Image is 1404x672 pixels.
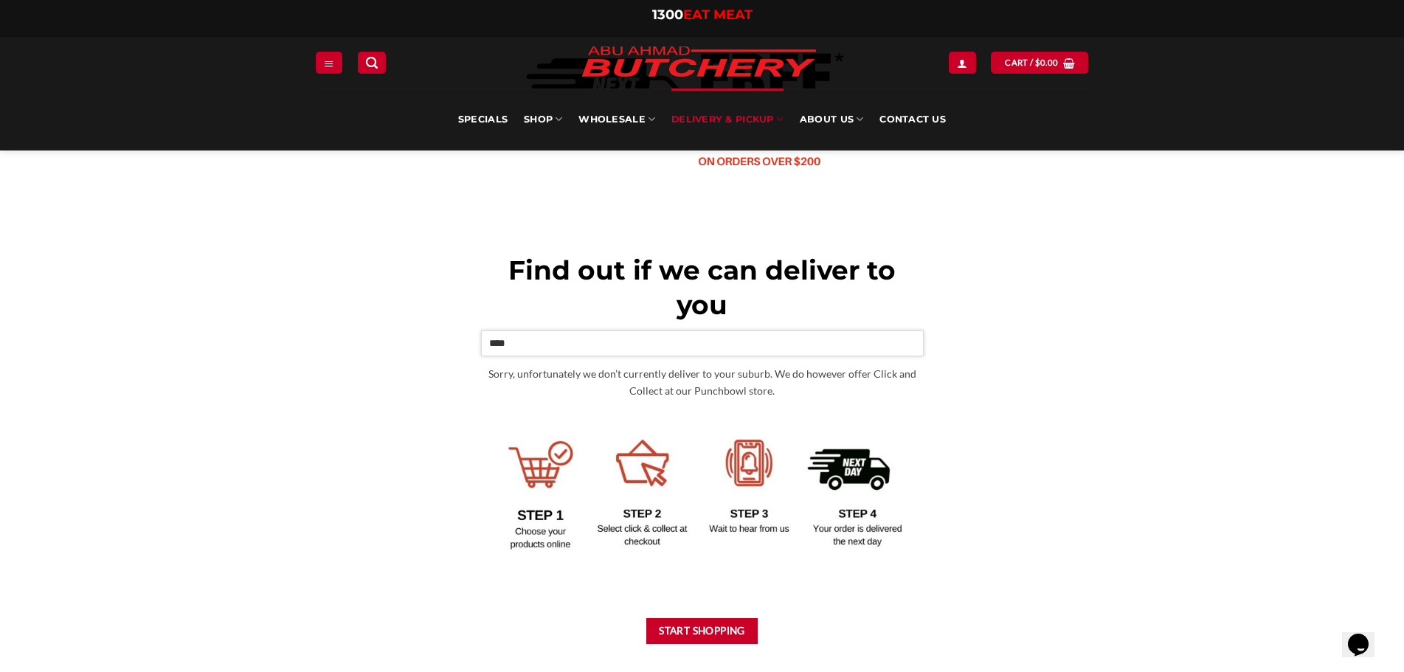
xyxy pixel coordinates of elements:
a: About Us [800,89,863,150]
a: Login [949,52,975,73]
a: View cart [991,52,1088,73]
a: Contact Us [879,89,946,150]
span: Find out if we can deliver to you [508,254,896,321]
bdi: 0.00 [1035,58,1059,67]
img: Delivery Options [481,422,924,558]
iframe: chat widget [1342,613,1389,657]
button: Start Shopping [646,618,758,644]
a: 1300EAT MEAT [652,7,753,23]
a: Specials [458,89,508,150]
span: 1300 [652,7,683,23]
span: Cart / [1005,56,1058,69]
a: Wholesale [578,89,655,150]
span: EAT MEAT [683,7,753,23]
a: Menu [316,52,342,73]
img: Abu Ahmad Butchery [570,37,828,89]
a: SHOP [524,89,562,150]
span: $ [1035,56,1040,69]
a: Delivery & Pickup [671,89,784,150]
span: Sorry, unfortunately we don’t currently deliver to your suburb. We do however offer Click and Col... [488,367,916,397]
a: Search [358,52,386,73]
